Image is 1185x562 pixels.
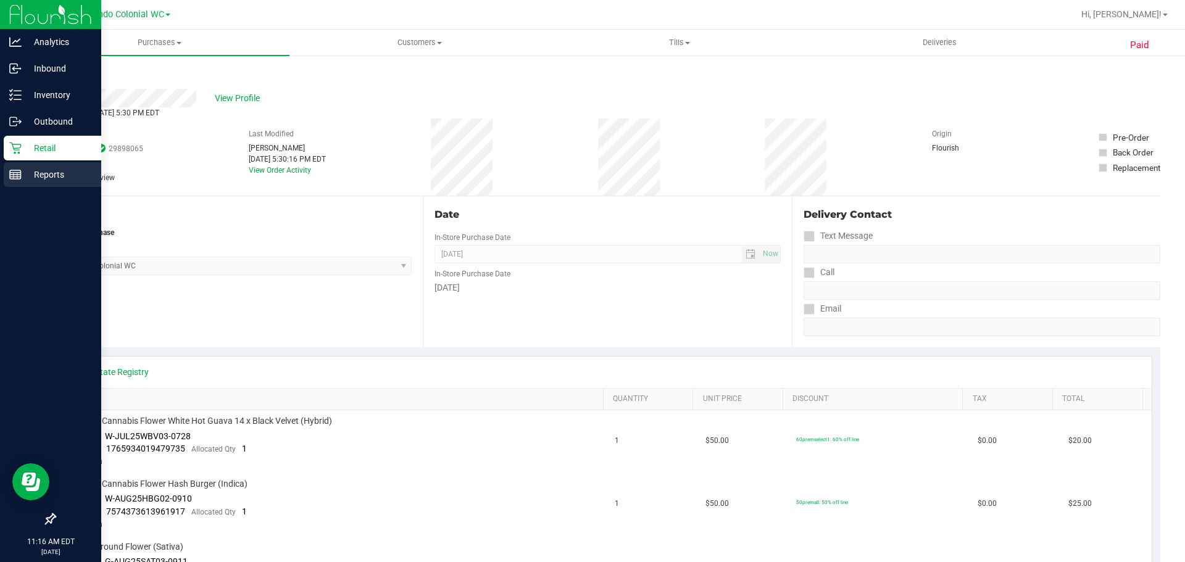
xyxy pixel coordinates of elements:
[1081,9,1162,19] span: Hi, [PERSON_NAME]!
[105,431,191,441] span: W-JUL25WBV03-0728
[75,366,149,378] a: View State Registry
[810,30,1070,56] a: Deliveries
[804,281,1160,300] input: Format: (999) 999-9999
[615,498,619,510] span: 1
[191,445,236,453] span: Allocated Qty
[9,142,22,154] inline-svg: Retail
[1130,38,1149,52] span: Paid
[9,168,22,181] inline-svg: Reports
[796,436,859,442] span: 60premselect1: 60% off line
[615,435,619,447] span: 1
[792,394,958,404] a: Discount
[109,143,143,154] span: 29898065
[54,207,412,222] div: Location
[242,506,247,516] span: 1
[906,37,973,48] span: Deliveries
[550,37,809,48] span: Tills
[705,498,729,510] span: $50.00
[30,30,289,56] a: Purchases
[12,463,49,500] iframe: Resource center
[71,541,183,553] span: FT 7g Ground Flower (Sativa)
[22,141,96,155] p: Retail
[434,207,780,222] div: Date
[804,245,1160,263] input: Format: (999) 999-9999
[434,232,510,243] label: In-Store Purchase Date
[1113,146,1154,159] div: Back Order
[54,109,159,117] span: Completed [DATE] 5:30 PM EDT
[22,167,96,182] p: Reports
[22,35,96,49] p: Analytics
[73,394,598,404] a: SKU
[1068,435,1092,447] span: $20.00
[22,61,96,76] p: Inbound
[105,494,192,503] span: W-AUG25HBG02-0910
[9,115,22,128] inline-svg: Outbound
[1068,498,1092,510] span: $25.00
[1113,131,1149,144] div: Pre-Order
[106,444,185,453] span: 1765934019479735
[106,506,185,516] span: 7574373613961917
[804,263,834,281] label: Call
[290,37,549,48] span: Customers
[6,536,96,547] p: 11:16 AM EDT
[215,92,264,105] span: View Profile
[191,508,236,516] span: Allocated Qty
[973,394,1048,404] a: Tax
[71,415,332,427] span: FT 3.5g Cannabis Flower White Hot Guava 14 x Black Velvet (Hybrid)
[1113,162,1160,174] div: Replacement
[6,547,96,556] p: [DATE]
[71,478,247,490] span: FT 3.5g Cannabis Flower Hash Burger (Indica)
[249,166,311,175] a: View Order Activity
[9,36,22,48] inline-svg: Analytics
[978,498,997,510] span: $0.00
[289,30,549,56] a: Customers
[30,37,289,48] span: Purchases
[434,268,510,279] label: In-Store Purchase Date
[249,154,326,165] div: [DATE] 5:30:16 PM EDT
[804,300,841,318] label: Email
[549,30,809,56] a: Tills
[1062,394,1137,404] a: Total
[613,394,688,404] a: Quantity
[932,128,952,139] label: Origin
[97,143,106,154] span: In Sync
[796,499,848,505] span: 50premall: 50% off line
[705,435,729,447] span: $50.00
[249,128,294,139] label: Last Modified
[9,89,22,101] inline-svg: Inventory
[434,281,780,294] div: [DATE]
[249,143,326,154] div: [PERSON_NAME]
[932,143,994,154] div: Flourish
[703,394,778,404] a: Unit Price
[22,114,96,129] p: Outbound
[22,88,96,102] p: Inventory
[81,9,164,20] span: Orlando Colonial WC
[978,435,997,447] span: $0.00
[804,207,1160,222] div: Delivery Contact
[804,227,873,245] label: Text Message
[242,444,247,453] span: 1
[9,62,22,75] inline-svg: Inbound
